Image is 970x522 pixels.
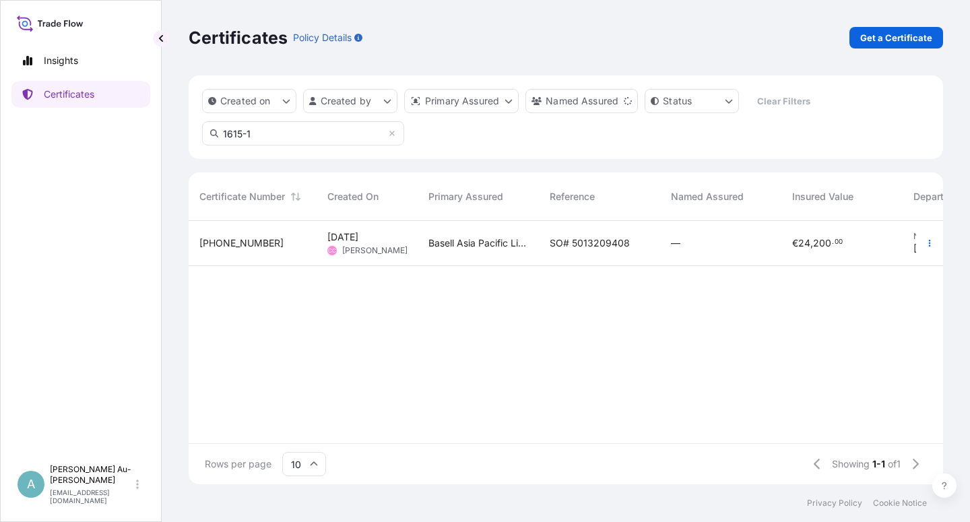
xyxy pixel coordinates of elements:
[888,457,901,471] span: of 1
[835,240,843,244] span: 00
[810,238,813,248] span: ,
[27,478,35,491] span: A
[293,31,352,44] p: Policy Details
[50,488,133,504] p: [EMAIL_ADDRESS][DOMAIN_NAME]
[199,190,285,203] span: Certificate Number
[11,47,150,74] a: Insights
[832,457,870,471] span: Showing
[342,245,408,256] span: [PERSON_NAME]
[849,27,943,48] a: Get a Certificate
[792,238,798,248] span: €
[220,94,271,108] p: Created on
[199,236,284,250] span: [PHONE_NUMBER]
[428,190,503,203] span: Primary Assured
[321,94,372,108] p: Created by
[873,498,927,509] a: Cookie Notice
[327,190,379,203] span: Created On
[202,121,404,145] input: Search Certificate or Reference...
[546,94,618,108] p: Named Assured
[671,236,680,250] span: —
[550,190,595,203] span: Reference
[832,240,834,244] span: .
[44,54,78,67] p: Insights
[550,236,630,250] span: SO# 5013209408
[807,498,862,509] a: Privacy Policy
[913,190,958,203] span: Departure
[663,94,692,108] p: Status
[792,190,853,203] span: Insured Value
[202,89,296,113] button: createdOn Filter options
[428,236,528,250] span: Basell Asia Pacific Limited
[525,89,638,113] button: cargoOwner Filter options
[50,464,133,486] p: [PERSON_NAME] Au-[PERSON_NAME]
[11,81,150,108] a: Certificates
[798,238,810,248] span: 24
[189,27,288,48] p: Certificates
[757,94,810,108] p: Clear Filters
[327,230,358,244] span: [DATE]
[205,457,271,471] span: Rows per page
[288,189,304,205] button: Sort
[404,89,519,113] button: distributor Filter options
[872,457,885,471] span: 1-1
[645,89,739,113] button: certificateStatus Filter options
[425,94,499,108] p: Primary Assured
[328,244,336,257] span: CC
[746,90,821,112] button: Clear Filters
[813,238,831,248] span: 200
[44,88,94,101] p: Certificates
[860,31,932,44] p: Get a Certificate
[303,89,397,113] button: createdBy Filter options
[671,190,744,203] span: Named Assured
[913,242,944,255] span: [DATE]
